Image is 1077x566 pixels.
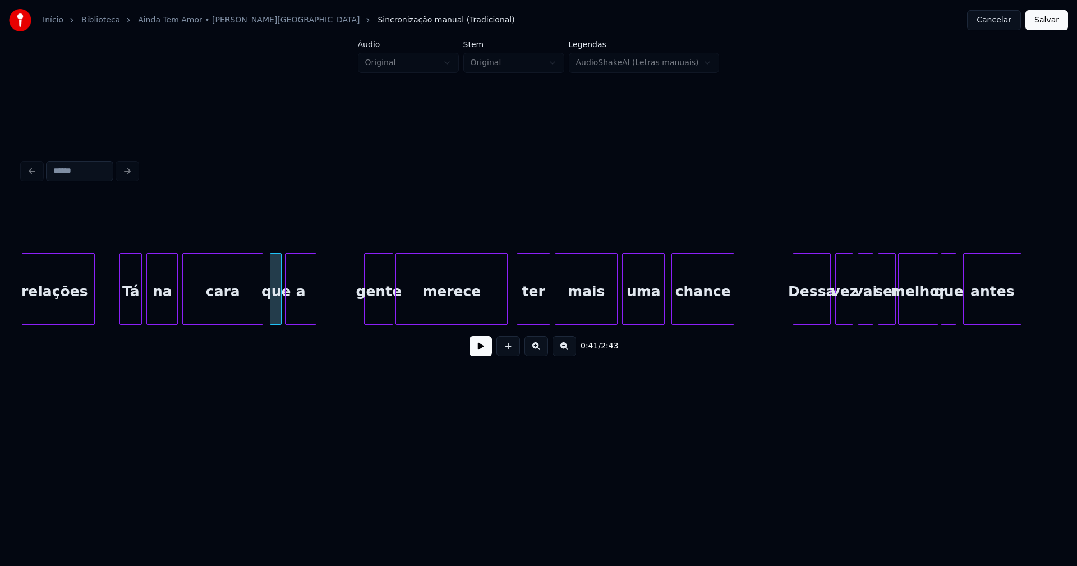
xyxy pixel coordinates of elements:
[569,40,720,48] label: Legendas
[581,340,598,352] span: 0:41
[601,340,618,352] span: 2:43
[9,9,31,31] img: youka
[138,15,360,26] a: Ainda Tem Amor • [PERSON_NAME][GEOGRAPHIC_DATA]
[43,15,515,26] nav: breadcrumb
[463,40,564,48] label: Stem
[43,15,63,26] a: Início
[378,15,514,26] span: Sincronização manual (Tradicional)
[358,40,459,48] label: Áudio
[967,10,1021,30] button: Cancelar
[81,15,120,26] a: Biblioteca
[1025,10,1068,30] button: Salvar
[581,340,607,352] div: /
